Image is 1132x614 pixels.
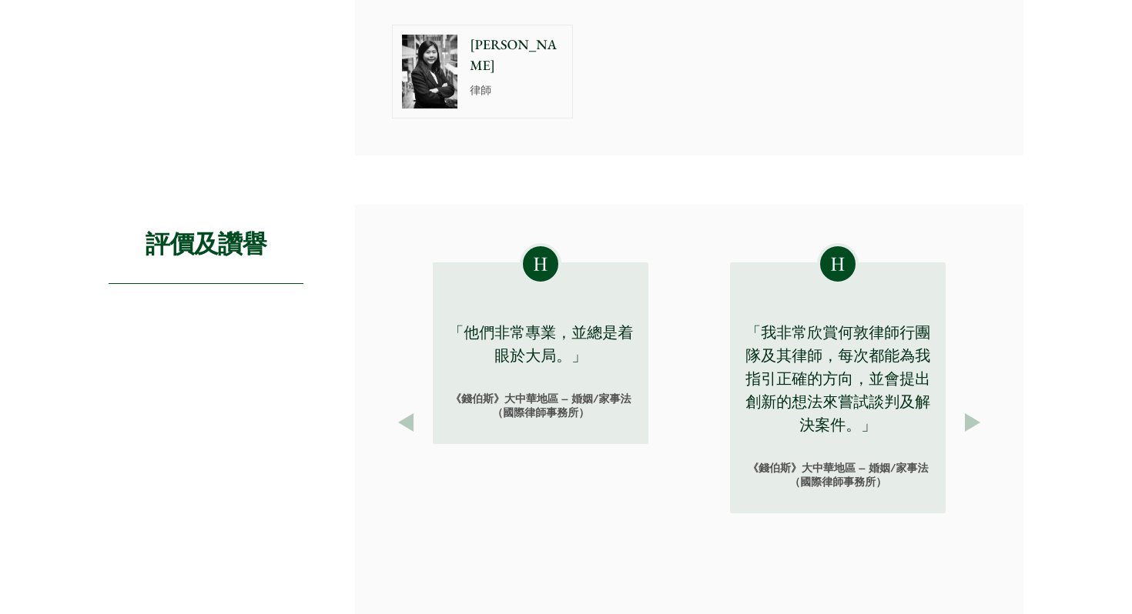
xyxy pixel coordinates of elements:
div: 《錢伯斯》大中華地區 – 婚姻/家事法（國際律師事務所） [433,367,648,444]
p: [PERSON_NAME] [470,35,563,76]
p: 「他們非常專業，並總是着眼於大局。」 [445,321,636,367]
h2: 評價及讚譽 [109,205,303,284]
button: Previous [392,409,420,436]
p: 「我非常欣賞何敦律師行團隊及其律師，每次都能為我指引正確的方向，並會提出創新的想法來嘗試談判及解決案件。」 [742,321,933,436]
button: Next [959,409,986,436]
a: [PERSON_NAME] 律師 [392,25,573,118]
p: 律師 [470,82,563,98]
div: 《錢伯斯》大中華地區 – 婚姻/家事法（國際律師事務所） [730,436,946,513]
